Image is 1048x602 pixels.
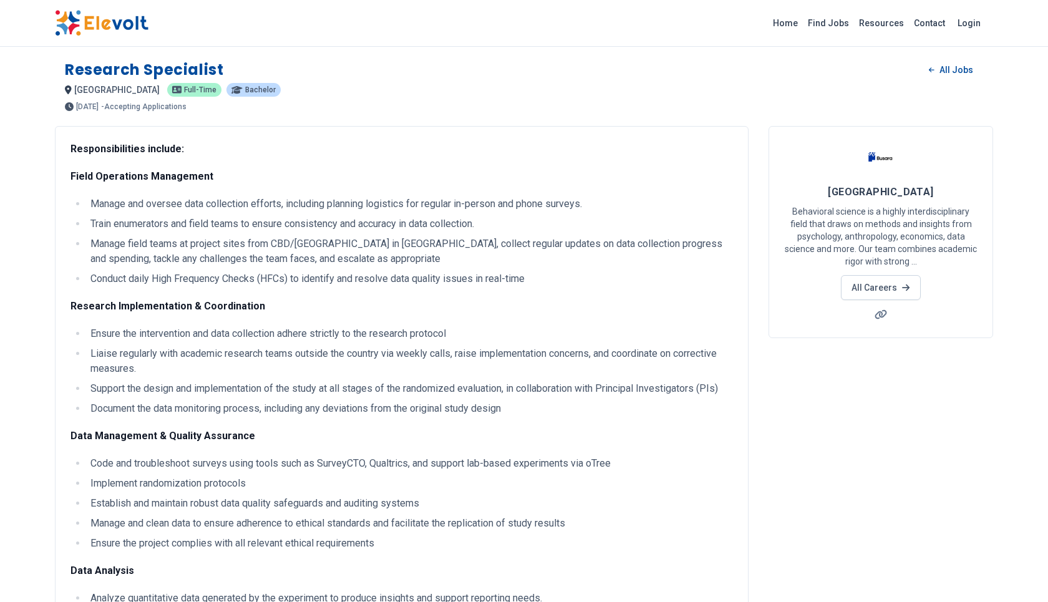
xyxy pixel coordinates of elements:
[87,271,733,286] li: Conduct daily High Frequency Checks (HFCs) to identify and resolve data quality issues in real-time
[87,326,733,341] li: Ensure the intervention and data collection adhere strictly to the research protocol
[87,456,733,471] li: Code and troubleshoot surveys using tools such as SurveyCTO, Qualtrics, and support lab-based exp...
[87,381,733,396] li: Support the design and implementation of the study at all stages of the randomized evaluation, in...
[87,496,733,511] li: Establish and maintain robust data quality safeguards and auditing systems
[87,476,733,491] li: Implement randomization protocols
[768,13,803,33] a: Home
[70,143,184,155] strong: Responsibilities include:
[87,401,733,416] li: Document the data monitoring process, including any deviations from the original study design
[865,142,896,173] img: Busara Center
[950,11,988,36] a: Login
[101,103,187,110] p: - Accepting Applications
[87,516,733,531] li: Manage and clean data to ensure adherence to ethical standards and facilitate the replication of ...
[70,565,134,576] strong: Data Analysis
[65,60,223,80] h1: Research Specialist
[76,103,99,110] span: [DATE]
[70,300,265,312] strong: Research Implementation & Coordination
[909,13,950,33] a: Contact
[919,61,983,79] a: All Jobs
[245,86,276,94] span: Bachelor
[87,346,733,376] li: Liaise regularly with academic research teams outside the country via weekly calls, raise impleme...
[74,85,160,95] span: [GEOGRAPHIC_DATA]
[70,170,213,182] strong: Field Operations Management
[70,430,255,442] strong: Data Management & Quality Assurance
[87,216,733,231] li: Train enumerators and field teams to ensure consistency and accuracy in data collection.
[87,197,733,211] li: Manage and oversee data collection efforts, including planning logistics for regular in-person an...
[184,86,216,94] span: Full-time
[841,275,920,300] a: All Careers
[803,13,854,33] a: Find Jobs
[828,186,934,198] span: [GEOGRAPHIC_DATA]
[87,236,733,266] li: Manage field teams at project sites from CBD/[GEOGRAPHIC_DATA] in [GEOGRAPHIC_DATA], collect regu...
[854,13,909,33] a: Resources
[87,536,733,551] li: Ensure the project complies with all relevant ethical requirements
[55,10,148,36] img: Elevolt
[784,205,978,268] p: Behavioral science is a highly interdisciplinary field that draws on methods and insights from ps...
